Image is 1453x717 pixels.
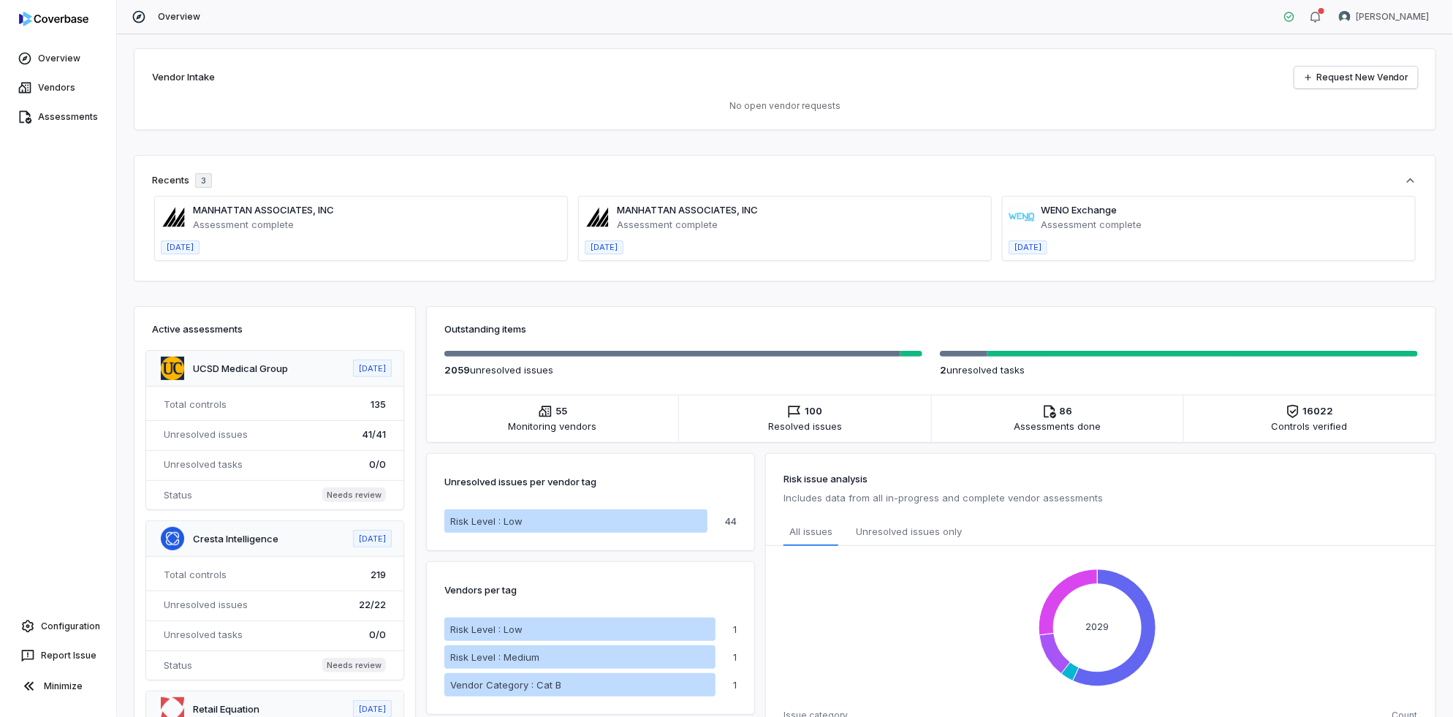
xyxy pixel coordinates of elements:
[784,489,1418,507] p: Includes data from all in-progress and complete vendor assessments
[444,580,517,600] p: Vendors per tag
[1330,6,1438,28] button: Robert VanMeeteren avatar[PERSON_NAME]
[158,11,200,23] span: Overview
[3,104,113,130] a: Assessments
[450,622,523,637] p: Risk Level : Low
[784,471,1418,486] h3: Risk issue analysis
[193,363,288,374] a: UCSD Medical Group
[444,471,596,492] p: Unresolved issues per vendor tag
[1014,419,1101,433] span: Assessments done
[856,524,962,540] span: Unresolved issues only
[768,419,842,433] span: Resolved issues
[152,100,1418,112] p: No open vendor requests
[1086,621,1109,633] text: 2029
[3,75,113,101] a: Vendors
[6,672,110,701] button: Minimize
[6,642,110,669] button: Report Issue
[444,363,922,377] p: unresolved issue s
[1357,11,1430,23] span: [PERSON_NAME]
[725,517,737,526] p: 44
[1294,67,1418,88] a: Request New Vendor
[617,204,758,216] a: MANHATTAN ASSOCIATES, INC
[1041,204,1117,216] a: WENO Exchange
[19,12,88,26] img: logo-D7KZi-bG.svg
[1339,11,1351,23] img: Robert VanMeeteren avatar
[152,173,1418,188] button: Recents3
[733,680,737,690] p: 1
[152,70,215,85] h2: Vendor Intake
[940,363,1418,377] p: unresolved task s
[805,404,822,419] span: 100
[1060,404,1073,419] span: 86
[152,322,398,336] h3: Active assessments
[1303,404,1334,419] span: 16022
[193,204,334,216] a: MANHATTAN ASSOCIATES, INC
[201,175,206,186] span: 3
[450,650,539,664] p: Risk Level : Medium
[450,678,561,692] p: Vendor Category : Cat B
[733,625,737,634] p: 1
[193,703,259,715] a: Retail Equation
[152,173,212,188] div: Recents
[3,45,113,72] a: Overview
[1272,419,1348,433] span: Controls verified
[733,653,737,662] p: 1
[444,322,1418,336] h3: Outstanding items
[789,524,832,539] span: All issues
[940,364,946,376] span: 2
[555,404,567,419] span: 55
[509,419,597,433] span: Monitoring vendors
[193,533,278,545] a: Cresta Intelligence
[6,613,110,640] a: Configuration
[444,364,470,376] span: 2059
[450,514,523,528] p: Risk Level : Low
